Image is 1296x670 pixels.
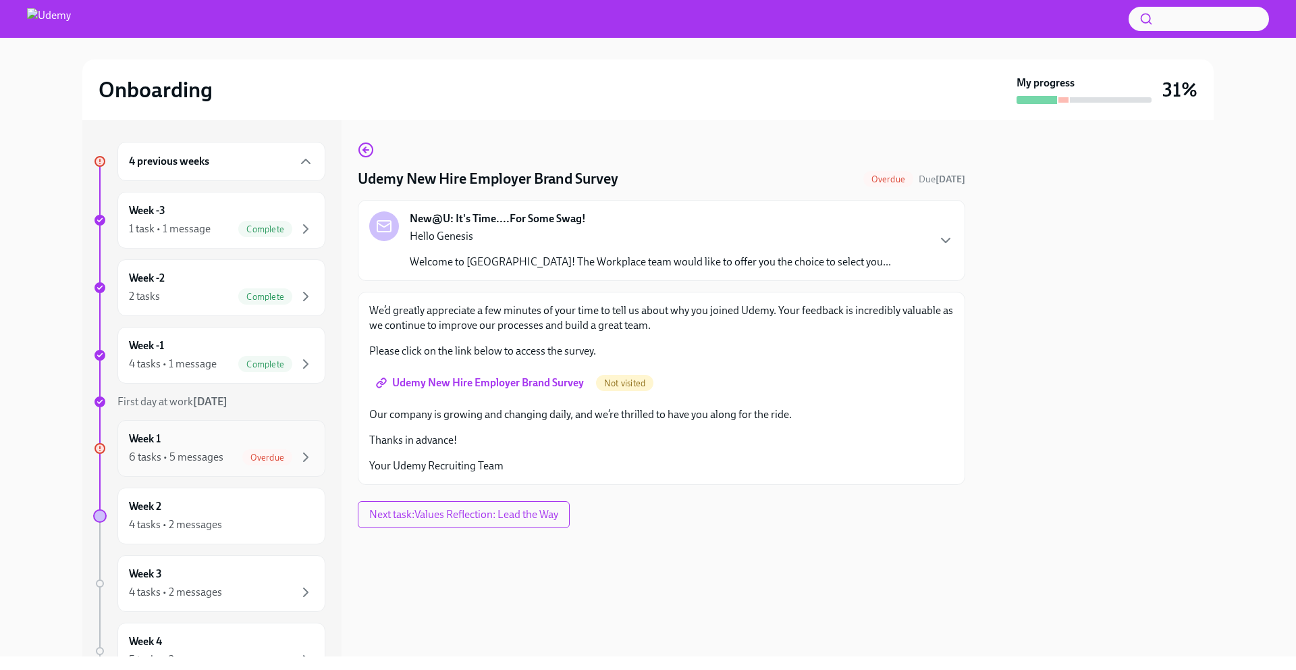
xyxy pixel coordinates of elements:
span: Udemy New Hire Employer Brand Survey [379,376,584,390]
span: Next task : Values Reflection: Lead the Way [369,508,558,521]
strong: [DATE] [936,174,965,185]
a: Udemy New Hire Employer Brand Survey [369,369,593,396]
span: September 13th, 2025 10:00 [919,173,965,186]
strong: New@U: It's Time....For Some Swag! [410,211,586,226]
h3: 31% [1162,78,1197,102]
span: First day at work [117,395,227,408]
div: 2 tasks [129,289,160,304]
a: First day at work[DATE] [93,394,325,409]
p: Welcome to [GEOGRAPHIC_DATA]! The Workplace team would like to offer you the choice to select you... [410,255,891,269]
a: Week -31 task • 1 messageComplete [93,192,325,249]
img: Udemy [27,8,71,30]
span: Not visited [596,378,653,388]
a: Week 34 tasks • 2 messages [93,555,325,612]
span: Overdue [242,453,292,463]
span: Complete [238,224,292,234]
div: 1 task • 1 message [129,222,211,236]
span: Complete [238,359,292,369]
span: Due [919,174,965,185]
span: Overdue [863,174,913,184]
button: Next task:Values Reflection: Lead the Way [358,501,570,528]
div: 4 tasks • 2 messages [129,517,222,532]
p: Thanks in advance! [369,433,954,448]
h6: 4 previous weeks [129,154,209,169]
a: Week -22 tasksComplete [93,259,325,316]
div: 5 tasks • 2 messages [129,652,222,667]
h6: Week 1 [129,432,161,446]
p: Our company is growing and changing daily, and we’re thrilled to have you along for the ride. [369,407,954,422]
div: 4 tasks • 2 messages [129,585,222,600]
h6: Week 4 [129,634,162,649]
strong: My progress [1017,76,1075,91]
h4: Udemy New Hire Employer Brand Survey [358,169,618,189]
p: Your Udemy Recruiting Team [369,459,954,473]
p: Hello Genesis [410,229,891,244]
a: Week 24 tasks • 2 messages [93,488,325,544]
span: Complete [238,292,292,302]
h6: Week -3 [129,203,165,218]
div: 4 previous weeks [117,142,325,181]
p: We’d greatly appreciate a few minutes of your time to tell us about why you joined Udemy. Your fe... [369,303,954,333]
h2: Onboarding [99,76,213,103]
a: Week 16 tasks • 5 messagesOverdue [93,420,325,477]
h6: Week 3 [129,567,162,582]
h6: Week -1 [129,338,164,353]
div: 6 tasks • 5 messages [129,450,223,465]
h6: Week 2 [129,499,161,514]
div: 4 tasks • 1 message [129,357,217,371]
a: Week -14 tasks • 1 messageComplete [93,327,325,384]
h6: Week -2 [129,271,165,286]
p: Please click on the link below to access the survey. [369,344,954,359]
strong: [DATE] [193,395,227,408]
